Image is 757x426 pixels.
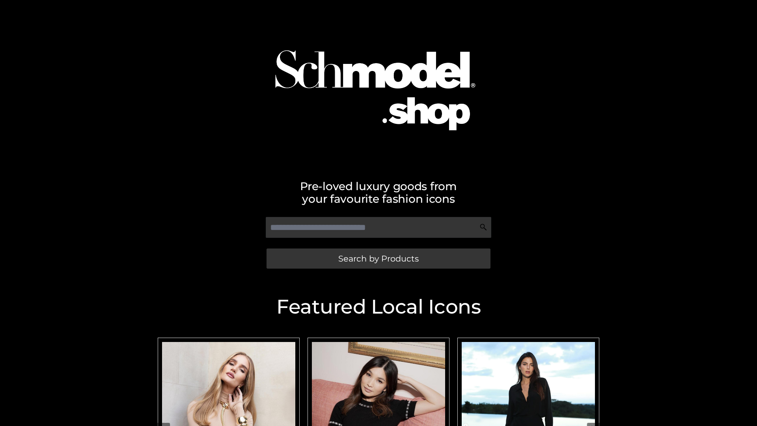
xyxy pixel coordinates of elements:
h2: Pre-loved luxury goods from your favourite fashion icons [154,180,603,205]
a: Search by Products [267,248,490,269]
img: Search Icon [479,223,487,231]
span: Search by Products [338,254,419,263]
h2: Featured Local Icons​ [154,297,603,317]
